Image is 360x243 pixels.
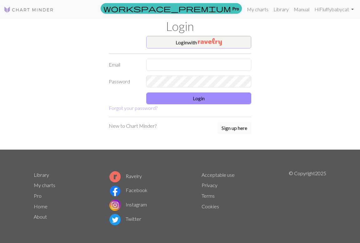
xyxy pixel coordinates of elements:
[202,182,217,188] a: Privacy
[30,19,330,33] h1: Login
[109,200,121,211] img: Instagram logo
[34,172,49,178] a: Library
[105,59,142,71] label: Email
[109,201,147,207] a: Instagram
[146,36,251,48] button: Loginwith
[312,3,356,16] a: HiFluffybabycat
[103,4,231,13] span: workspace_premium
[291,3,312,16] a: Manual
[109,185,121,196] img: Facebook logo
[109,214,121,225] img: Twitter logo
[217,122,251,134] button: Sign up here
[109,171,121,182] img: Ravelry logo
[109,122,157,130] p: New to Chart Minder?
[34,193,42,199] a: Pro
[109,187,147,193] a: Facebook
[109,173,142,179] a: Ravelry
[105,76,142,87] label: Password
[4,6,54,13] img: Logo
[217,122,251,135] a: Sign up here
[202,203,219,209] a: Cookies
[289,170,326,226] p: © Copyright 2025
[34,203,47,209] a: Home
[101,3,242,14] a: Pro
[202,172,235,178] a: Acceptable use
[34,214,47,220] a: About
[109,216,141,222] a: Twitter
[109,105,157,111] a: Forgot your password?
[146,92,251,104] button: Login
[34,182,55,188] a: My charts
[202,193,215,199] a: Terms
[271,3,291,16] a: Library
[244,3,271,16] a: My charts
[198,38,222,46] img: Ravelry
